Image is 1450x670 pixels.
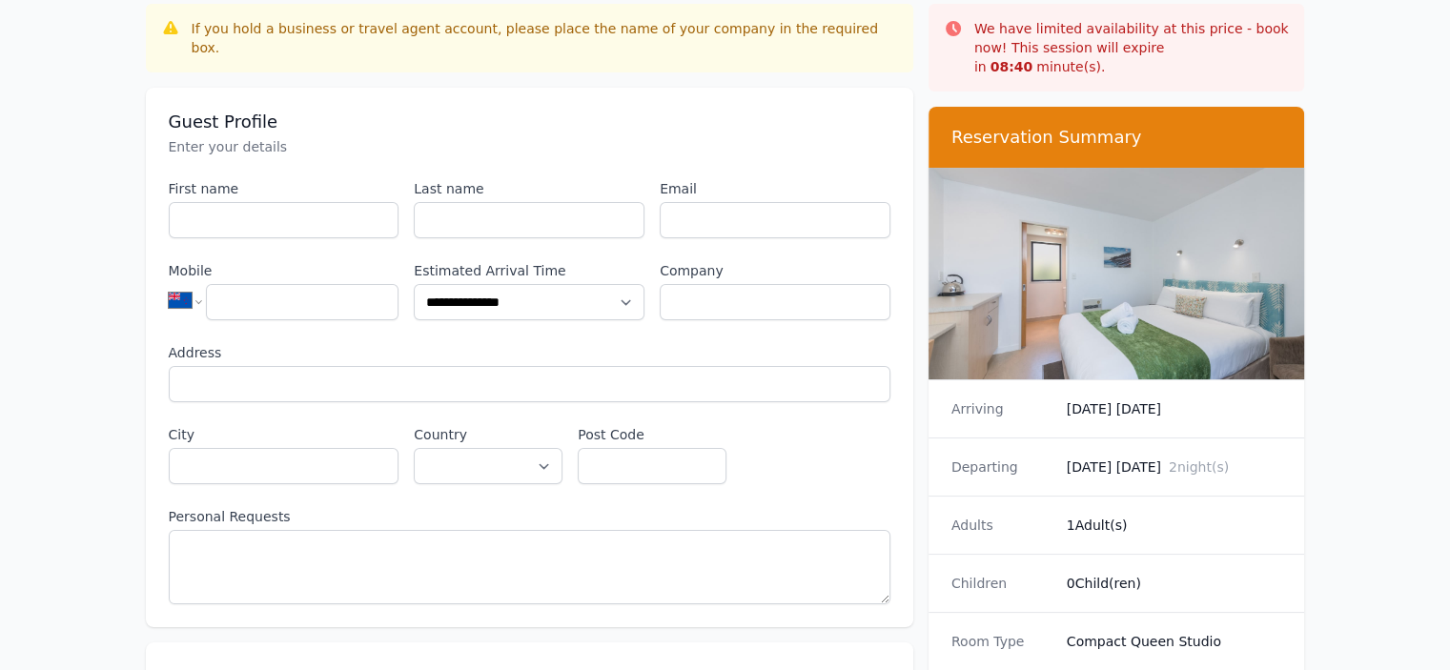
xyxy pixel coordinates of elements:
dt: Arriving [951,399,1052,418]
dt: Children [951,574,1052,593]
p: Enter your details [169,137,890,156]
label: Email [660,179,890,198]
div: If you hold a business or travel agent account, please place the name of your company in the requ... [192,19,898,57]
label: Last name [414,179,644,198]
label: Country [414,425,562,444]
label: Personal Requests [169,507,890,526]
label: City [169,425,399,444]
h3: Guest Profile [169,111,890,133]
img: Compact Queen Studio [929,168,1305,379]
span: 2 night(s) [1169,459,1229,475]
dd: [DATE] [DATE] [1067,457,1282,477]
label: Estimated Arrival Time [414,261,644,280]
dt: Adults [951,516,1052,535]
dd: Compact Queen Studio [1067,632,1282,651]
label: Address [169,343,890,362]
h3: Reservation Summary [951,126,1282,149]
dt: Room Type [951,632,1052,651]
p: We have limited availability at this price - book now! This session will expire in minute(s). [974,19,1290,76]
dt: Departing [951,457,1052,477]
label: First name [169,179,399,198]
dd: [DATE] [DATE] [1067,399,1282,418]
label: Company [660,261,890,280]
strong: 08 : 40 [990,59,1033,74]
dd: 1 Adult(s) [1067,516,1282,535]
dd: 0 Child(ren) [1067,574,1282,593]
label: Post Code [578,425,726,444]
label: Mobile [169,261,399,280]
